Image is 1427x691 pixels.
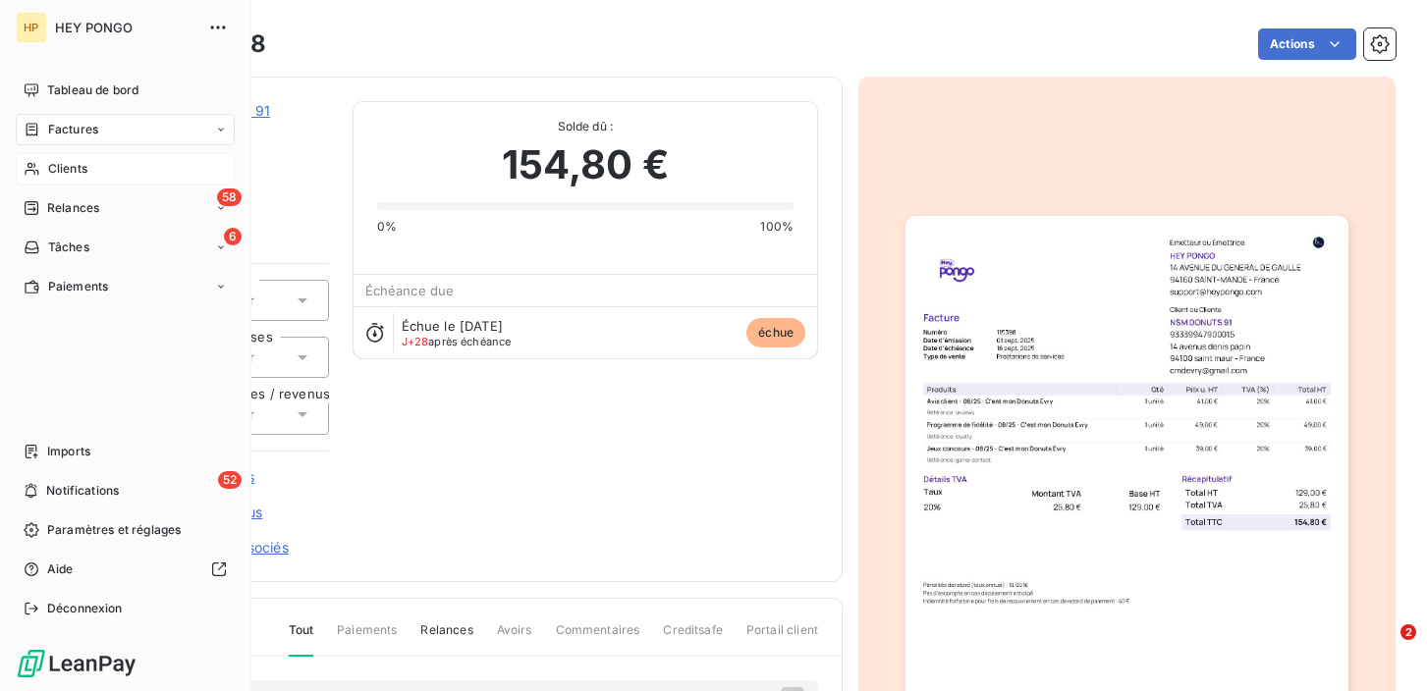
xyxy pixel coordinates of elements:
span: Déconnexion [47,600,123,617]
span: Creditsafe [663,621,723,655]
span: 2 [1400,624,1416,640]
button: Actions [1258,28,1356,60]
span: J+28 [402,335,429,348]
a: Aide [16,554,235,585]
span: Imports [47,443,90,460]
span: Paiements [337,621,397,655]
span: Aide [47,560,74,578]
span: Échéance due [365,283,455,298]
span: Tout [289,621,314,657]
span: Paiements [48,278,108,295]
span: Portail client [746,621,818,655]
img: Logo LeanPay [16,648,137,679]
span: 100% [760,218,794,236]
span: Notifications [46,482,119,500]
span: Paramètres et réglages [47,521,181,539]
span: après échéance [402,336,512,347]
span: Commentaires [556,621,640,655]
span: Clients [48,160,87,178]
span: Factures [48,121,98,138]
span: Solde dû : [377,118,794,135]
iframe: Intercom live chat [1360,624,1407,671]
span: 6 [224,228,242,245]
span: Avoirs [497,621,532,655]
span: Tâches [48,239,89,256]
span: Tableau de bord [47,81,138,99]
span: 52 [218,471,242,489]
span: 58 [217,188,242,206]
span: Échue le [DATE] [402,318,503,334]
span: Relances [420,621,472,655]
span: 154,80 € [502,135,669,194]
div: HP [16,12,47,43]
span: 0% [377,218,397,236]
span: échue [746,318,805,347]
span: Relances [47,199,99,217]
span: HEY PONGO [55,20,196,35]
